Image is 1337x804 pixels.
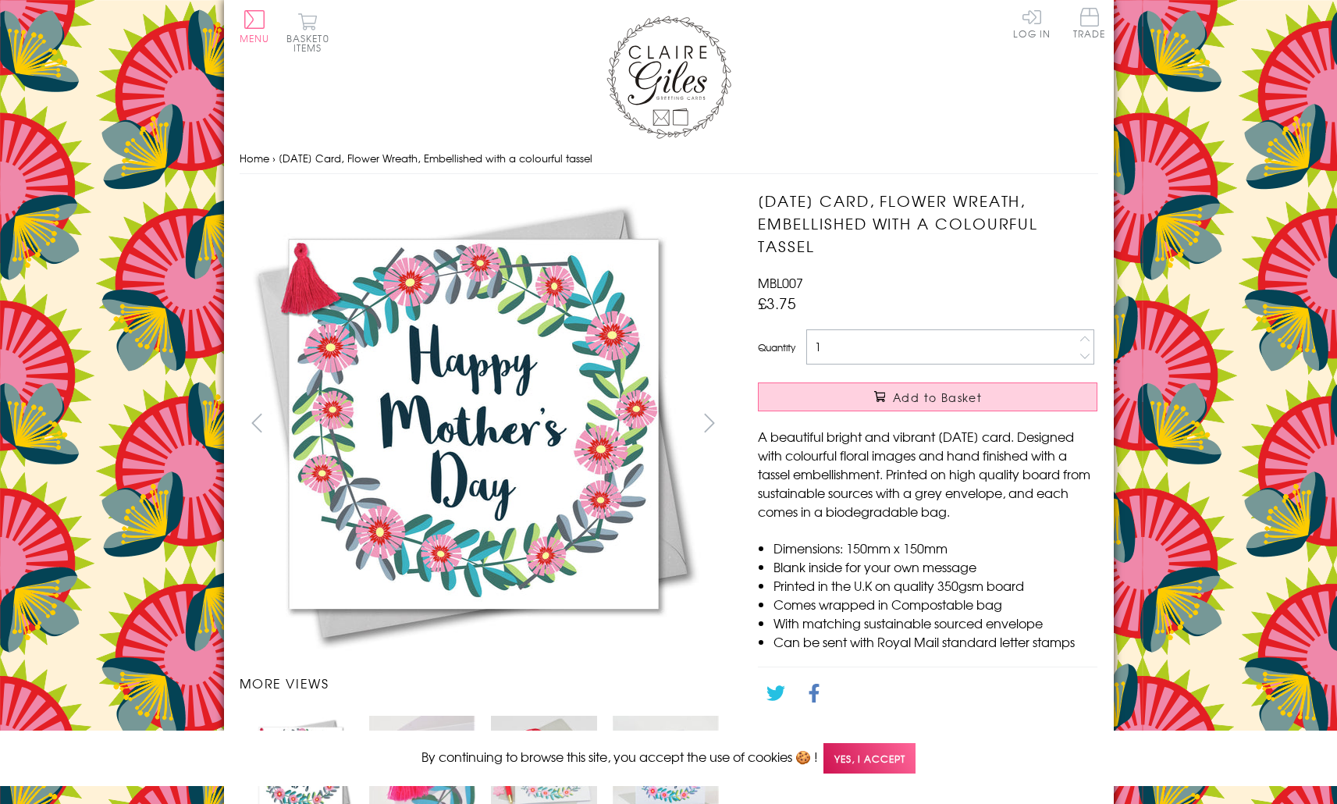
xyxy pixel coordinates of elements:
[240,143,1098,175] nav: breadcrumbs
[286,12,329,52] button: Basket0 items
[758,292,796,314] span: £3.75
[758,340,795,354] label: Quantity
[279,151,592,165] span: [DATE] Card, Flower Wreath, Embellished with a colourful tassel
[1073,8,1106,38] span: Trade
[272,151,276,165] span: ›
[240,405,275,440] button: prev
[773,557,1097,576] li: Blank inside for your own message
[239,190,707,658] img: Mother's Day Card, Flower Wreath, Embellished with a colourful tassel
[1073,8,1106,41] a: Trade
[692,405,727,440] button: next
[771,726,923,745] a: Go back to the collection
[773,632,1097,651] li: Can be sent with Royal Mail standard letter stamps
[606,16,731,139] img: Claire Giles Greetings Cards
[240,31,270,45] span: Menu
[293,31,329,55] span: 0 items
[773,614,1097,632] li: With matching sustainable sourced envelope
[758,382,1097,411] button: Add to Basket
[240,151,269,165] a: Home
[240,10,270,43] button: Menu
[823,743,916,774] span: Yes, I accept
[240,674,727,692] h3: More views
[1013,8,1051,38] a: Log In
[773,576,1097,595] li: Printed in the U.K on quality 350gsm board
[773,539,1097,557] li: Dimensions: 150mm x 150mm
[773,595,1097,614] li: Comes wrapped in Compostable bag
[758,190,1097,257] h1: [DATE] Card, Flower Wreath, Embellished with a colourful tassel
[893,390,982,405] span: Add to Basket
[758,427,1097,521] p: A beautiful bright and vibrant [DATE] card. Designed with colourful floral images and hand finish...
[727,190,1195,657] img: Mother's Day Card, Flower Wreath, Embellished with a colourful tassel
[758,273,803,292] span: MBL007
